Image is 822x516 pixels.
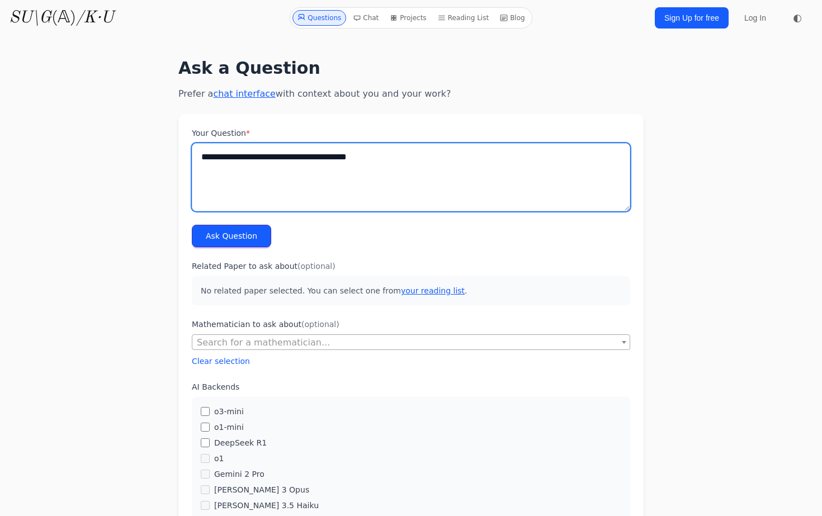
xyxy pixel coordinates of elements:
[214,468,264,480] label: Gemini 2 Pro
[213,88,275,99] a: chat interface
[348,10,383,26] a: Chat
[655,7,729,29] a: Sign Up for free
[495,10,530,26] a: Blog
[385,10,431,26] a: Projects
[192,319,630,330] label: Mathematician to ask about
[9,8,114,28] a: SU\G(𝔸)/K·U
[178,87,644,101] p: Prefer a with context about you and your work?
[197,337,330,348] span: Search for a mathematician...
[214,453,224,464] label: o1
[433,10,494,26] a: Reading List
[192,334,630,350] span: Search for a mathematician...
[214,422,244,433] label: o1-mini
[401,286,465,295] a: your reading list
[192,276,630,305] p: No related paper selected. You can select one from .
[192,356,250,367] button: Clear selection
[76,10,114,26] i: /K·U
[192,127,630,139] label: Your Question
[214,406,244,417] label: o3-mini
[738,8,773,28] a: Log In
[786,7,809,29] button: ◐
[192,225,271,247] button: Ask Question
[292,10,346,26] a: Questions
[178,58,644,78] h1: Ask a Question
[214,484,309,495] label: [PERSON_NAME] 3 Opus
[192,381,630,392] label: AI Backends
[192,261,630,272] label: Related Paper to ask about
[214,437,267,448] label: DeepSeek R1
[793,13,802,23] span: ◐
[9,10,51,26] i: SU\G
[301,320,339,329] span: (optional)
[192,335,630,351] span: Search for a mathematician...
[214,500,319,511] label: [PERSON_NAME] 3.5 Haiku
[297,262,336,271] span: (optional)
